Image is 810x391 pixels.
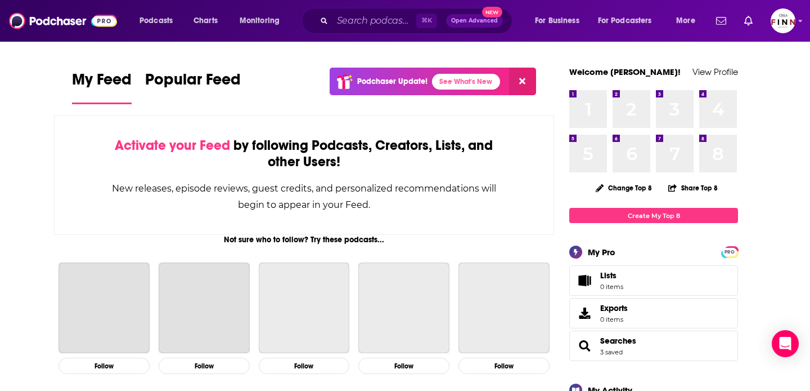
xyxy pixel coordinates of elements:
button: Change Top 8 [589,181,659,195]
span: Searches [569,331,738,361]
button: open menu [668,12,709,30]
span: For Podcasters [598,13,652,29]
button: open menu [591,12,668,30]
a: View Profile [692,66,738,77]
span: Lists [600,270,616,281]
div: New releases, episode reviews, guest credits, and personalized recommendations will begin to appe... [111,180,497,213]
span: Monitoring [240,13,280,29]
div: Search podcasts, credits, & more... [312,8,523,34]
span: 0 items [600,283,623,291]
div: My Pro [588,247,615,257]
button: Follow [358,358,449,374]
a: See What's New [432,74,500,90]
a: Searches [573,338,596,354]
span: Lists [573,273,596,288]
a: The Daily [358,263,449,354]
button: Show profile menu [771,8,795,33]
a: The Joe Rogan Experience [58,263,150,354]
span: Exports [600,303,628,313]
a: My Favorite Murder with Karen Kilgariff and Georgia Hardstark [458,263,550,354]
button: Follow [159,358,250,374]
a: Charts [186,12,224,30]
button: Open AdvancedNew [446,14,503,28]
span: PRO [723,248,736,256]
p: Podchaser Update! [357,77,427,86]
span: New [482,7,502,17]
a: 3 saved [600,348,623,356]
img: User Profile [771,8,795,33]
span: ⌘ K [416,14,437,28]
button: Follow [458,358,550,374]
div: by following Podcasts, Creators, Lists, and other Users! [111,137,497,170]
span: Lists [600,270,623,281]
button: Share Top 8 [668,177,718,199]
span: 0 items [600,316,628,323]
input: Search podcasts, credits, & more... [332,12,416,30]
a: Create My Top 8 [569,208,738,223]
span: My Feed [72,70,132,96]
button: Follow [259,358,350,374]
span: Charts [193,13,218,29]
span: More [676,13,695,29]
button: Follow [58,358,150,374]
a: Planet Money [259,263,350,354]
span: Exports [573,305,596,321]
a: Welcome [PERSON_NAME]! [569,66,681,77]
div: Not sure who to follow? Try these podcasts... [54,235,554,245]
span: Podcasts [139,13,173,29]
span: Popular Feed [145,70,241,96]
button: open menu [132,12,187,30]
span: For Business [535,13,579,29]
span: Logged in as FINNMadison [771,8,795,33]
span: Open Advanced [451,18,498,24]
a: My Feed [72,70,132,104]
img: Podchaser - Follow, Share and Rate Podcasts [9,10,117,32]
a: Show notifications dropdown [740,11,757,30]
div: Open Intercom Messenger [772,330,799,357]
a: This American Life [159,263,250,354]
button: open menu [232,12,294,30]
a: Show notifications dropdown [712,11,731,30]
a: Lists [569,265,738,296]
a: Searches [600,336,636,346]
a: PRO [723,247,736,256]
span: Activate your Feed [115,137,230,154]
a: Exports [569,298,738,328]
a: Popular Feed [145,70,241,104]
button: open menu [527,12,593,30]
